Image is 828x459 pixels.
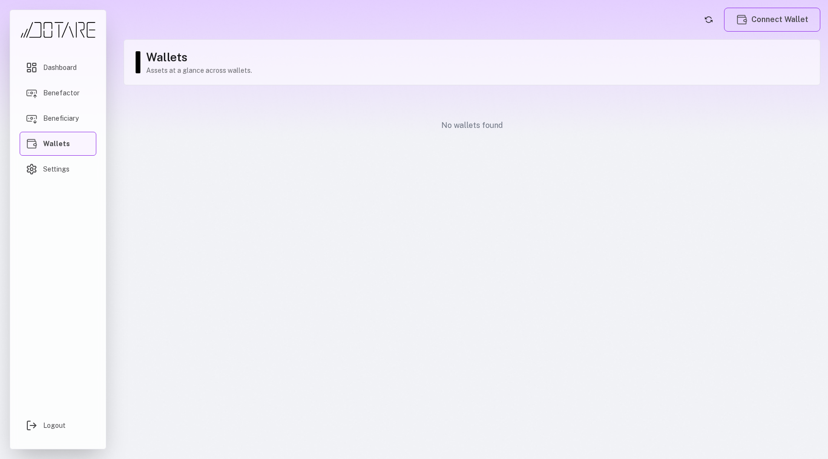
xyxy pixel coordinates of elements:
[26,138,37,149] img: Wallets
[146,49,810,65] h1: Wallets
[43,88,80,98] span: Benefactor
[146,66,810,75] p: Assets at a glance across wallets.
[43,421,66,430] span: Logout
[26,113,37,124] img: Beneficiary
[736,14,747,25] img: Wallets
[26,87,37,99] img: Benefactor
[43,164,69,174] span: Settings
[724,8,820,32] button: Connect Wallet
[43,114,79,123] span: Beneficiary
[43,63,77,72] span: Dashboard
[20,22,96,38] img: Dotare Logo
[43,139,70,149] span: Wallets
[131,120,813,131] p: No wallets found
[701,12,716,27] button: Refresh account status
